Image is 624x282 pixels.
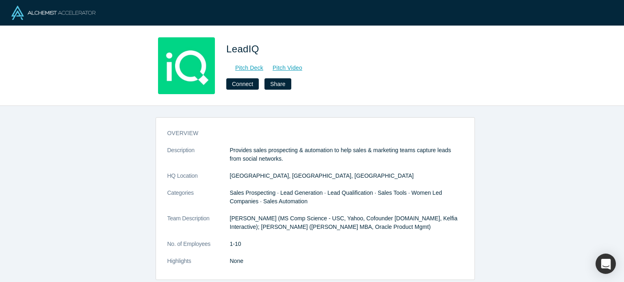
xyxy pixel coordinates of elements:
dt: Team Description [167,214,230,240]
dd: [GEOGRAPHIC_DATA], [GEOGRAPHIC_DATA], [GEOGRAPHIC_DATA] [230,172,463,180]
p: None [230,257,463,265]
img: LeadIQ's Logo [158,37,215,94]
span: Sales Prospecting · Lead Generation · Lead Qualification · Sales Tools · Women Led Companies · Sa... [230,189,442,205]
h3: overview [167,129,452,138]
p: Provides sales prospecting & automation to help sales & marketing teams capture leads from social... [230,146,463,163]
dd: 1-10 [230,240,463,248]
a: Pitch Deck [226,63,264,73]
a: Pitch Video [264,63,303,73]
img: Alchemist Logo [11,6,95,20]
p: [PERSON_NAME] (MS Comp Science - USC, Yahoo, Cofounder [DOMAIN_NAME], Kelfia Interactive); [PERSO... [230,214,463,231]
button: Share [264,78,291,90]
span: LeadIQ [226,43,262,54]
dt: Categories [167,189,230,214]
dt: Description [167,146,230,172]
dt: HQ Location [167,172,230,189]
dt: No. of Employees [167,240,230,257]
dt: Highlights [167,257,230,274]
button: Connect [226,78,259,90]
